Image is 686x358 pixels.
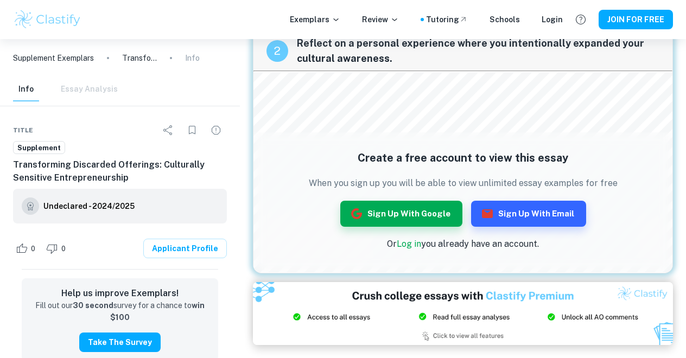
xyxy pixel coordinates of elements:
span: Title [13,125,33,135]
a: Login [542,14,563,25]
p: Or you already have an account. [309,238,618,251]
p: Exemplars [290,14,340,25]
button: Sign up with Email [471,201,586,227]
div: recipe [266,40,288,62]
p: Transforming Discarded Offerings: Culturally Sensitive Entrepreneurship [122,52,157,64]
a: Schools [490,14,520,25]
p: Review [362,14,399,25]
button: Help and Feedback [571,10,590,29]
a: Tutoring [426,14,468,25]
h6: Transforming Discarded Offerings: Culturally Sensitive Entrepreneurship [13,158,227,184]
button: Info [13,78,39,101]
div: Like [13,240,41,257]
a: Supplement Exemplars [13,52,94,64]
h5: Create a free account to view this essay [309,150,618,166]
h6: Undeclared - 2024/2025 [43,200,135,212]
p: When you sign up you will be able to view unlimited essay examples for free [309,177,618,190]
span: 0 [55,244,72,254]
p: Info [185,52,200,64]
span: Supplement [14,143,65,154]
button: Sign up with Google [340,201,462,227]
img: Ad [253,282,673,345]
div: Dislike [43,240,72,257]
a: Log in [397,239,421,249]
p: Fill out our survey for a chance to [30,300,209,324]
strong: 30 second [73,301,113,310]
a: Supplement [13,141,65,155]
h6: Help us improve Exemplars! [30,287,209,300]
div: Bookmark [181,119,203,141]
span: 0 [25,244,41,254]
img: Clastify logo [13,9,82,30]
div: Share [157,119,179,141]
span: Reflect on a personal experience where you intentionally expanded your cultural awareness. [297,36,659,66]
a: Undeclared - 2024/2025 [43,197,135,215]
button: JOIN FOR FREE [599,10,673,29]
a: Applicant Profile [143,239,227,258]
div: Report issue [205,119,227,141]
button: Take the Survey [79,333,161,352]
